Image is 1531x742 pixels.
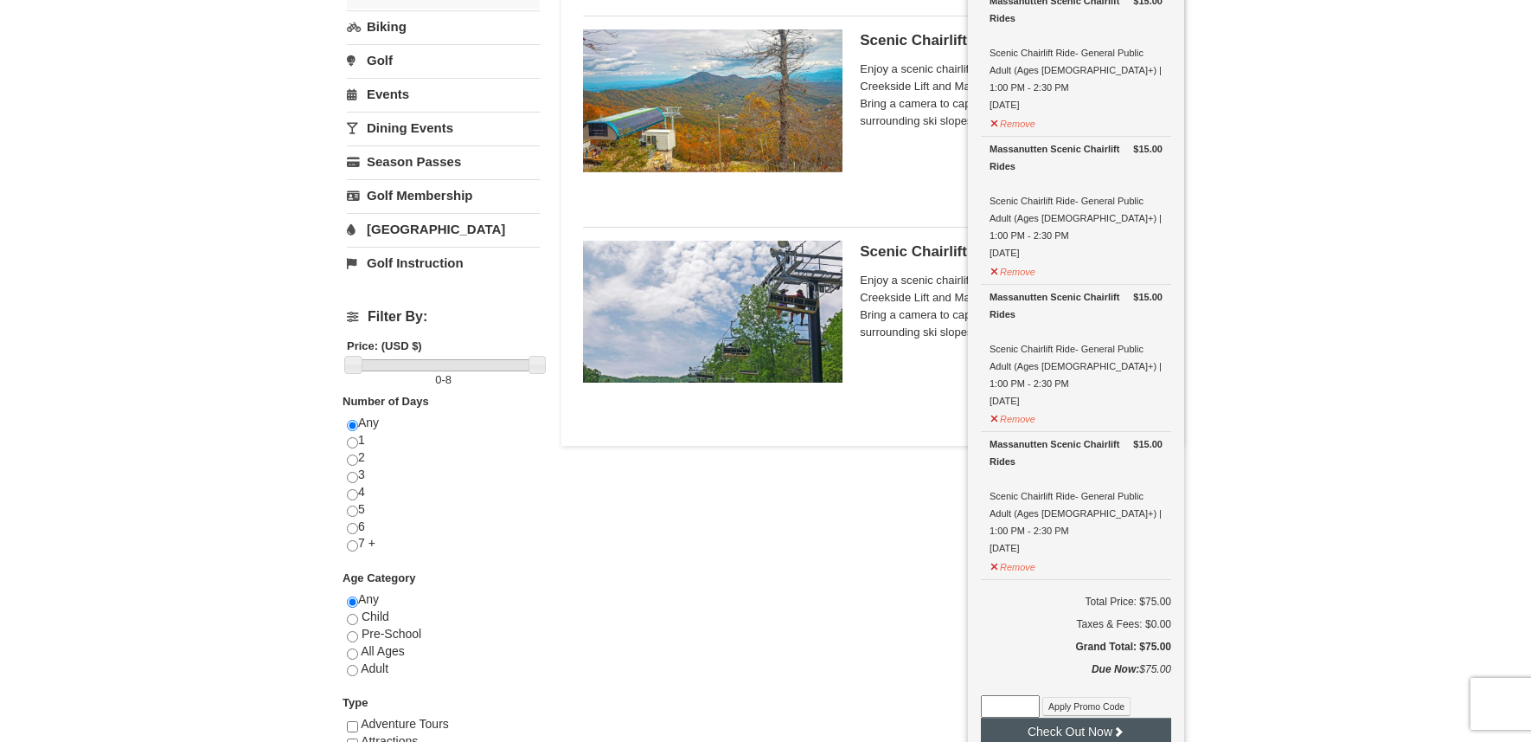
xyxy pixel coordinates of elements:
[347,179,540,211] a: Golf Membership
[1133,140,1163,158] strong: $15.00
[990,436,1163,470] div: Massanutten Scenic Chairlift Rides
[347,213,540,245] a: [GEOGRAPHIC_DATA]
[435,373,441,386] span: 0
[347,112,540,144] a: Dining Events
[347,415,540,570] div: Any 1 2 3 4 5 6 7 +
[981,638,1171,655] h5: Grand Total: $75.00
[343,571,416,584] strong: Age Category
[990,140,1163,175] div: Massanutten Scenic Chairlift Rides
[1092,663,1139,675] strong: Due Now:
[347,145,540,177] a: Season Passes
[990,288,1163,410] div: Scenic Chairlift Ride- General Public Adult (Ages [DEMOGRAPHIC_DATA]+) | 1:00 PM - 2:30 PM [DATE]
[981,616,1171,633] div: Taxes & Fees: $0.00
[343,395,429,408] strong: Number of Days
[361,661,388,675] span: Adult
[1042,697,1131,716] button: Apply Promo Code
[990,140,1163,261] div: Scenic Chairlift Ride- General Public Adult (Ages [DEMOGRAPHIC_DATA]+) | 1:00 PM - 2:30 PM [DATE]
[583,241,842,383] img: 24896431-9-664d1467.jpg
[1133,436,1163,453] strong: $15.00
[347,78,540,110] a: Events
[583,29,842,171] img: 24896431-13-a88f1aaf.jpg
[361,717,449,731] span: Adventure Tours
[347,10,540,42] a: Biking
[981,661,1171,695] div: $75.00
[347,371,540,389] label: -
[860,243,1163,261] h5: Scenic Chairlift Ride | 1:00 PM - 2:30 PM
[990,288,1163,323] div: Massanutten Scenic Chairlift Rides
[362,627,421,641] span: Pre-School
[347,309,540,325] h4: Filter By:
[990,436,1163,557] div: Scenic Chairlift Ride- General Public Adult (Ages [DEMOGRAPHIC_DATA]+) | 1:00 PM - 2:30 PM [DATE]
[343,696,368,709] strong: Type
[860,61,1163,130] span: Enjoy a scenic chairlift ride up Massanutten’s signature Creekside Lift and Massanutten's NEW Pea...
[347,44,540,76] a: Golf
[362,610,389,623] span: Child
[347,339,422,352] strong: Price: (USD $)
[860,272,1163,341] span: Enjoy a scenic chairlift ride up Massanutten’s signature Creekside Lift and Massanutten's NEW Pea...
[347,247,540,279] a: Golf Instruction
[990,406,1036,428] button: Remove
[981,593,1171,610] h6: Total Price: $75.00
[1133,288,1163,306] strong: $15.00
[860,32,1163,49] h5: Scenic Chairlift Ride | 11:30 AM - 1:00 PM
[990,554,1036,576] button: Remove
[990,259,1036,281] button: Remove
[445,373,452,386] span: 8
[347,591,540,694] div: Any
[361,644,405,658] span: All Ages
[990,111,1036,132] button: Remove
